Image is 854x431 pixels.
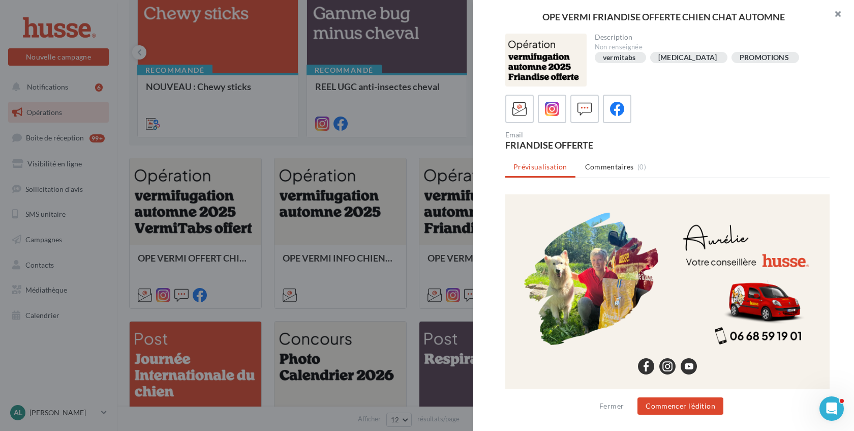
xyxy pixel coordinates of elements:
[585,162,634,172] span: Commentaires
[595,400,628,412] button: Fermer
[595,43,822,52] div: Non renseignée
[637,397,723,415] button: Commencer l'édition
[229,194,258,201] a: désinscrire
[154,164,170,180] img: instagram
[819,396,844,421] iframe: Intercom live chat
[595,34,822,41] div: Description
[133,164,149,180] img: facebook
[505,131,663,138] div: Email
[658,54,717,62] div: [MEDICAL_DATA]
[66,194,228,201] span: Pour être retiré de notre liste de diffusion, vous pouvez vous
[489,12,838,21] div: OPE VERMI FRIANDISE OFFERTE CHIEN CHAT AUTOMNE
[603,54,636,62] div: vermitabs
[167,13,310,156] img: Aurelie.png
[15,13,157,156] img: Aurelie_photo.png
[505,140,663,150] div: FRIANDISE OFFERTE
[637,163,646,171] span: (0)
[740,54,789,62] div: PROMOTIONS
[175,164,192,180] img: youtube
